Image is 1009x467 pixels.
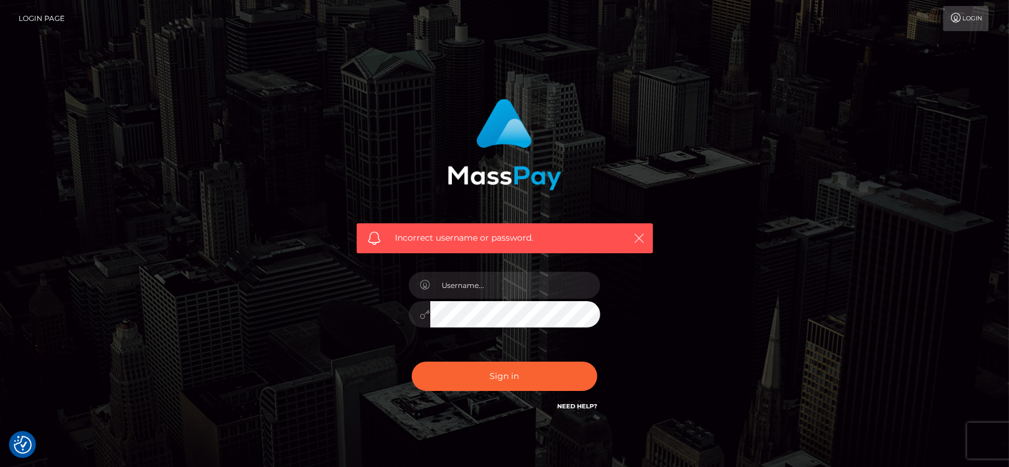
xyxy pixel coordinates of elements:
img: Revisit consent button [14,436,32,454]
a: Login [943,6,989,31]
a: Need Help? [557,402,597,410]
button: Sign in [412,362,597,391]
a: Login Page [19,6,65,31]
input: Username... [430,272,600,299]
button: Consent Preferences [14,436,32,454]
span: Incorrect username or password. [396,232,614,244]
img: MassPay Login [448,99,561,190]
